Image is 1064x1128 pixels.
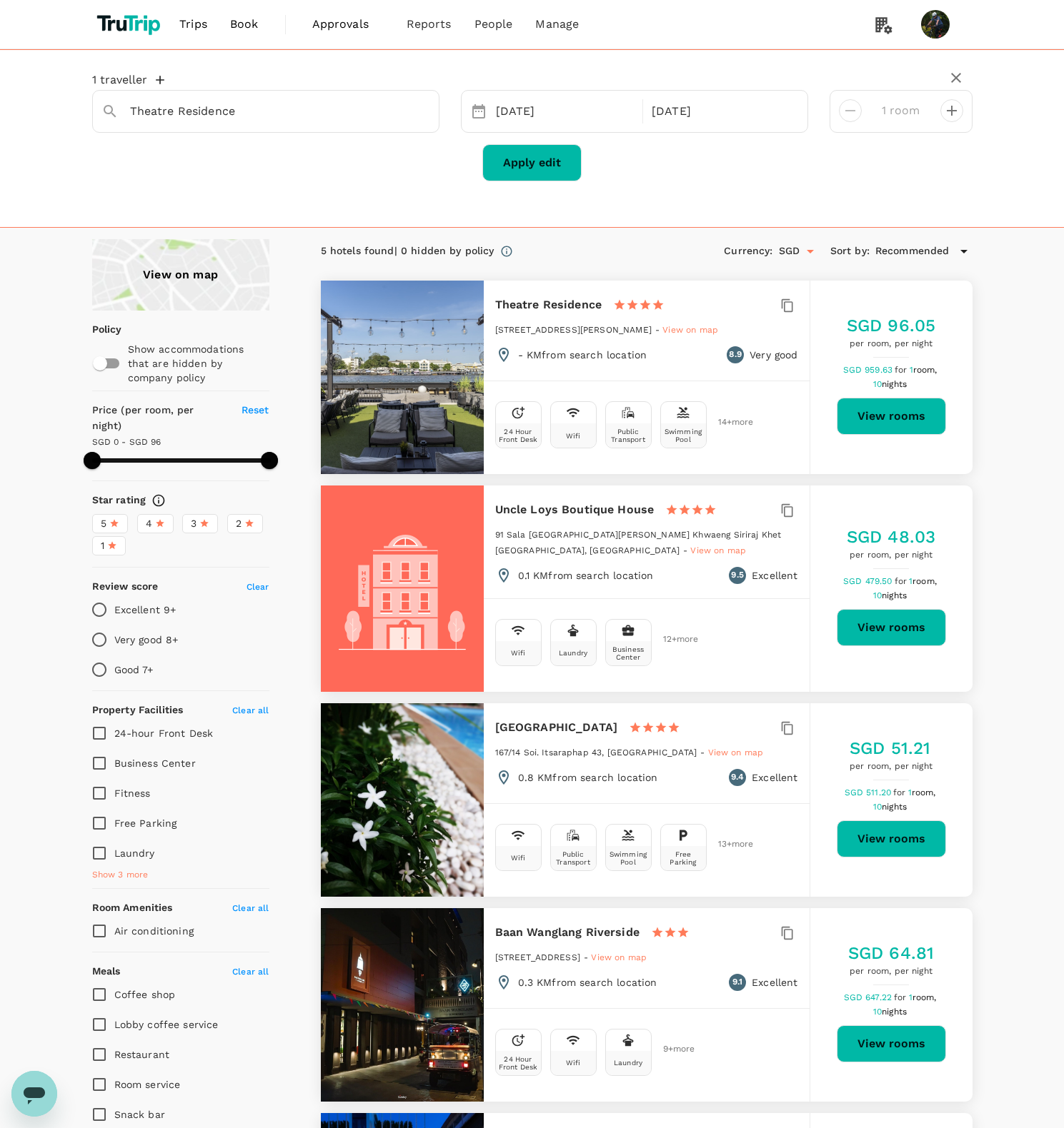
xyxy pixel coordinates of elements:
h6: Room Amenities [92,900,173,916]
span: per room, per night [850,760,933,774]
h6: Star rating [92,493,146,508]
span: 10 [873,379,909,389]
img: TruTrip logo [92,9,169,40]
p: Excellent [752,568,797,583]
h5: SGD 48.03 [847,525,935,548]
span: Book [230,16,259,33]
span: 3 [191,516,197,531]
h6: Theatre Residence [495,295,602,315]
span: - [584,952,591,962]
span: for [895,576,909,586]
div: Business Center [609,645,648,661]
button: View rooms [837,398,946,435]
span: 13 + more [718,840,740,849]
span: Reset [242,404,269,416]
span: Free Parking [114,817,177,829]
span: View on map [690,545,746,555]
span: Coffee shop [114,989,176,1000]
span: - [655,325,662,335]
span: - [683,545,690,555]
iframe: Button to launch messaging window [11,1071,57,1117]
h6: Uncle Loys Boutique House [495,500,655,520]
button: View rooms [837,609,946,646]
span: 9 + more [663,1044,685,1054]
span: Laundry [114,847,155,859]
span: Clear [247,582,269,592]
span: Lobby coffee service [114,1019,219,1030]
div: Laundry [559,649,587,657]
div: Laundry [614,1059,642,1067]
a: View rooms [837,820,946,857]
button: Open [429,110,432,113]
svg: Star ratings are awarded to properties to represent the quality of services, facilities, and amen... [151,493,166,508]
span: room, [913,576,937,586]
span: 1 [910,365,940,375]
span: 14 + more [718,418,740,427]
span: 10 [873,802,909,812]
img: Sunandar Sunandar [921,10,950,39]
div: 24 Hour Front Desk [499,428,538,443]
span: 9.4 [731,770,744,785]
input: Search cities, hotels, work locations [130,100,390,122]
p: 0.8 KM from search location [518,770,658,785]
div: Swimming Pool [664,428,703,443]
h6: Price (per room, per night) [92,403,225,434]
div: Swimming Pool [609,850,648,866]
span: Fitness [114,787,151,799]
span: room, [913,992,937,1002]
span: 9.1 [732,975,742,989]
div: 24 Hour Front Desk [499,1055,538,1071]
p: 0.1 KM from search location [518,568,654,583]
button: decrease [940,99,963,122]
span: for [893,787,908,797]
h6: Property Facilities [92,703,184,718]
div: 5 hotels found | 0 hidden by policy [321,243,494,259]
span: 10 [873,590,909,600]
h6: Meals [92,964,121,980]
button: Open [800,241,820,261]
span: 5 [101,516,106,531]
p: Very good 8+ [114,633,179,647]
span: per room, per night [847,548,935,563]
span: Snack bar [114,1109,165,1120]
p: Very good [750,348,797,362]
span: [STREET_ADDRESS] [495,952,580,962]
button: View rooms [837,1025,946,1062]
span: 91 Sala [GEOGRAPHIC_DATA][PERSON_NAME] Khwaeng Siriraj Khet [GEOGRAPHIC_DATA], [GEOGRAPHIC_DATA] [495,530,782,555]
span: Reports [407,16,452,33]
span: SGD 959.63 [843,365,895,375]
span: nights [882,379,907,389]
span: Manage [535,16,579,33]
span: SGD 0 - SGD 96 [92,437,161,447]
h6: Baan Wanglang Riverside [495,922,640,942]
span: for [894,992,908,1002]
p: Excellent 9+ [114,603,176,617]
span: Clear all [232,903,269,913]
div: View on map [92,239,269,311]
span: 1 [908,787,938,797]
span: Trips [179,16,207,33]
h5: SGD 51.21 [850,737,933,760]
h5: SGD 64.81 [848,942,934,965]
span: Show 3 more [92,868,149,882]
span: Air conditioning [114,925,194,937]
span: 1 [909,992,939,1002]
span: People [474,16,513,33]
span: Restaurant [114,1049,170,1060]
input: Add rooms [873,99,929,122]
span: Recommended [875,243,950,259]
h6: Sort by : [830,243,870,259]
a: View on map [690,544,746,555]
div: Free Parking [664,850,703,866]
div: [DATE] [490,98,640,126]
div: [DATE] [646,98,796,126]
span: Business Center [114,757,196,769]
span: 4 [146,516,152,531]
span: for [895,365,909,375]
p: Excellent [752,975,797,989]
span: 9.5 [731,568,743,583]
div: Wifi [566,1059,581,1067]
span: 8.9 [729,348,741,362]
p: Good 7+ [114,663,154,677]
